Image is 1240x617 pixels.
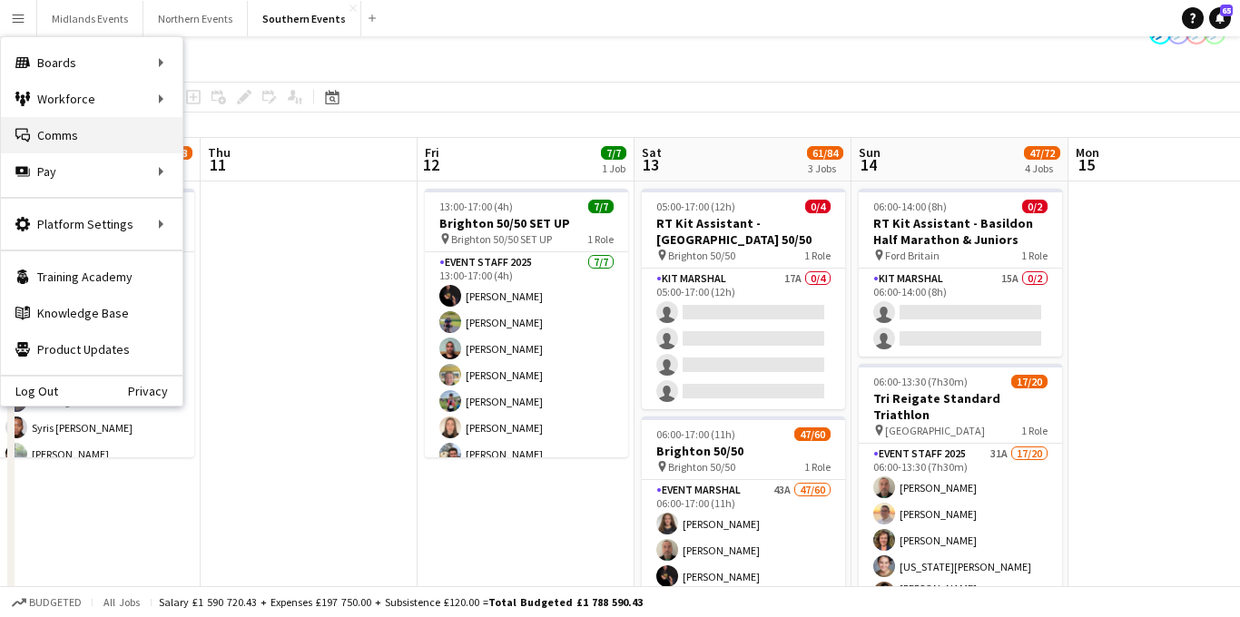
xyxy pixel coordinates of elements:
span: 13:00-17:00 (4h) [439,200,513,213]
div: 3 Jobs [808,162,842,175]
h3: RT Kit Assistant - Basildon Half Marathon & Juniors [859,215,1062,248]
span: 1 Role [1021,249,1048,262]
span: 06:00-14:00 (8h) [873,200,947,213]
span: 12 [422,154,439,175]
app-job-card: 06:00-14:00 (8h)0/2RT Kit Assistant - Basildon Half Marathon & Juniors Ford Britain1 RoleKit Mars... [859,189,1062,357]
span: 47/72 [1024,146,1060,160]
span: Total Budgeted £1 788 590.43 [488,595,643,609]
span: 47/60 [794,427,831,441]
span: 06:00-13:30 (7h30m) [873,375,968,388]
a: Privacy [128,384,182,398]
span: Mon [1076,144,1099,161]
span: 06:00-17:00 (11h) [656,427,735,441]
span: 1 Role [804,460,831,474]
a: Knowledge Base [1,295,182,331]
div: Boards [1,44,182,81]
div: 1 Job [602,162,625,175]
span: Ford Britain [885,249,940,262]
span: 65 [1220,5,1233,16]
span: 7/7 [588,200,614,213]
span: [GEOGRAPHIC_DATA] [885,424,985,437]
span: Brighton 50/50 [668,460,735,474]
a: Comms [1,117,182,153]
div: Workforce [1,81,182,117]
h3: Brighton 50/50 SET UP [425,215,628,231]
button: Midlands Events [37,1,143,36]
span: 15 [1073,154,1099,175]
span: Thu [208,144,231,161]
h3: RT Kit Assistant - [GEOGRAPHIC_DATA] 50/50 [642,215,845,248]
span: 0/2 [1022,200,1048,213]
span: Sat [642,144,662,161]
span: Brighton 50/50 SET UP [451,232,552,246]
button: Southern Events [248,1,361,36]
button: Budgeted [9,593,84,612]
a: Product Updates [1,331,182,367]
h3: Tri Reigate Standard Triathlon [859,390,1062,423]
span: Budgeted [29,596,82,609]
span: 0/4 [805,200,831,213]
span: Brighton 50/50 [668,249,735,262]
app-job-card: 05:00-17:00 (12h)0/4RT Kit Assistant - [GEOGRAPHIC_DATA] 50/50 Brighton 50/501 RoleKit Marshal17A... [642,189,845,409]
app-card-role: Event Staff 20257/713:00-17:00 (4h)[PERSON_NAME][PERSON_NAME][PERSON_NAME][PERSON_NAME][PERSON_NA... [425,252,628,472]
span: 1 Role [587,232,614,246]
span: 1 Role [1021,424,1048,437]
button: Northern Events [143,1,248,36]
span: 17/20 [1011,375,1048,388]
span: Sun [859,144,881,161]
div: Salary £1 590 720.43 + Expenses £197 750.00 + Subsistence £120.00 = [159,595,643,609]
div: Pay [1,153,182,190]
span: 14 [856,154,881,175]
app-card-role: Kit Marshal17A0/405:00-17:00 (12h) [642,269,845,409]
h3: Brighton 50/50 [642,443,845,459]
span: 11 [205,154,231,175]
a: 65 [1209,7,1231,29]
span: 7/7 [601,146,626,160]
span: 13 [639,154,662,175]
app-card-role: Kit Marshal15A0/206:00-14:00 (8h) [859,269,1062,357]
span: All jobs [100,595,143,609]
span: 61/84 [807,146,843,160]
div: Platform Settings [1,206,182,242]
a: Log Out [1,384,58,398]
span: Fri [425,144,439,161]
div: 4 Jobs [1025,162,1059,175]
span: 05:00-17:00 (12h) [656,200,735,213]
app-job-card: 13:00-17:00 (4h)7/7Brighton 50/50 SET UP Brighton 50/50 SET UP1 RoleEvent Staff 20257/713:00-17:0... [425,189,628,457]
a: Training Academy [1,259,182,295]
span: 1 Role [804,249,831,262]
